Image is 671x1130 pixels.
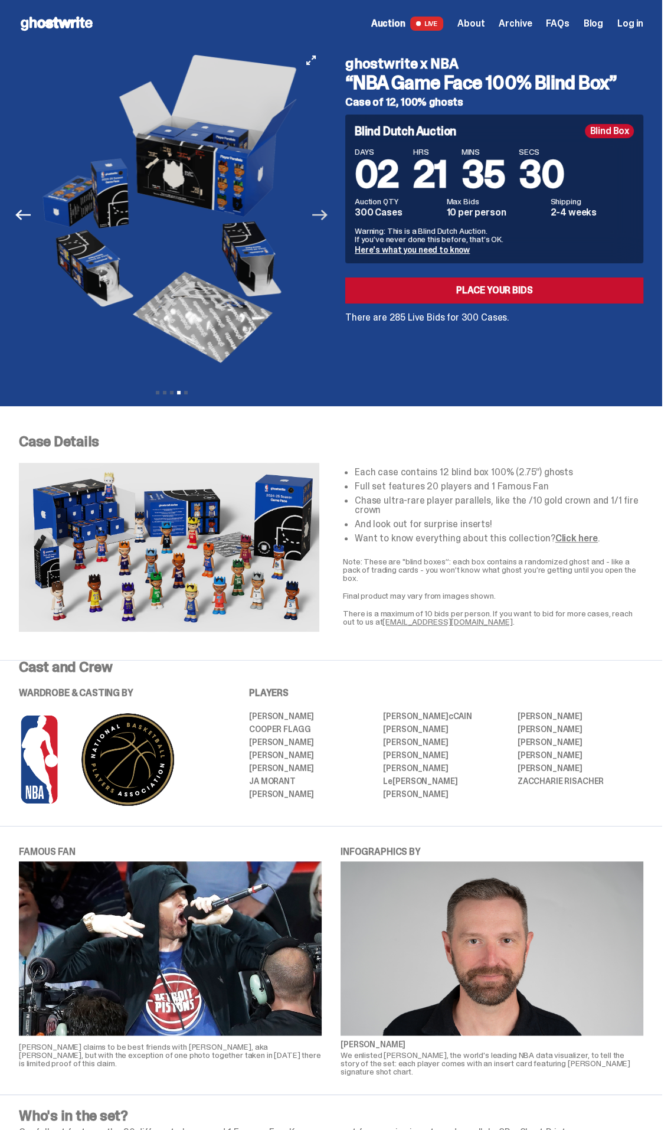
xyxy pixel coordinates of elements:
li: [PERSON_NAME] [383,790,509,798]
button: View slide 5 [184,391,188,394]
button: View slide 1 [156,391,159,394]
li: [PERSON_NAME] [518,751,643,759]
p: Final product may vary from images shown. [343,592,643,600]
span: SECS [519,148,564,156]
h4: ghostwrite x NBA [345,57,643,71]
p: Case Details [19,435,643,449]
a: [EMAIL_ADDRESS][DOMAIN_NAME] [382,616,512,627]
li: L [PERSON_NAME] [383,777,509,785]
span: 35 [461,150,505,199]
span: 21 [413,150,447,199]
li: [PERSON_NAME] CAIN [383,712,509,720]
span: DAYS [355,148,399,156]
p: Warning: This is a Blind Dutch Auction. If you’ve never done this before, that’s OK. [355,227,634,243]
h5: Case of 12, 100% ghosts [345,97,643,107]
li: [PERSON_NAME] [518,712,643,720]
img: NBA%20and%20PA%20logo%20for%20PDP-04.png [19,712,216,807]
li: Chase ultra-rare player parallels, like the /10 gold crown and 1/1 fire crown [355,496,643,515]
span: e [388,776,392,786]
a: FAQs [546,19,569,28]
a: Log in [617,19,643,28]
a: Auction LIVE [371,17,443,31]
img: eminem%20nba.jpg [19,861,322,1035]
p: [PERSON_NAME] claims to be best friends with [PERSON_NAME], aka [PERSON_NAME], but with the excep... [19,1043,322,1067]
span: 02 [355,150,399,199]
p: There are 285 Live Bids for 300 Cases. [345,313,643,322]
li: [PERSON_NAME] [383,725,509,733]
a: Place your Bids [345,277,643,303]
img: NBA-Hero-4.png [40,47,303,377]
li: [PERSON_NAME] [518,725,643,733]
dd: 10 per person [447,208,544,217]
p: Cast and Crew [19,660,643,674]
a: Here's what you need to know [355,244,470,255]
a: About [457,19,485,28]
button: View slide 3 [170,391,174,394]
a: Archive [499,19,532,28]
li: [PERSON_NAME] [249,764,375,772]
img: kirk%20nba.jpg [341,861,643,1035]
li: [PERSON_NAME] [518,764,643,772]
span: c [449,711,453,721]
span: MINS [461,148,505,156]
dt: Shipping [550,197,634,205]
p: Note: These are "blind boxes”: each box contains a randomized ghost and - like a pack of trading ... [343,557,643,582]
h4: Blind Dutch Auction [355,125,456,137]
dd: 2-4 weeks [550,208,634,217]
span: LIVE [410,17,444,31]
li: [PERSON_NAME] [249,738,375,746]
dt: Max Bids [447,197,544,205]
li: Full set features 20 players and 1 Famous Fan [355,482,643,491]
li: Each case contains 12 blind box 100% (2.75”) ghosts [355,468,643,477]
button: View slide 2 [163,391,166,394]
button: View slide 4 [177,391,181,394]
li: [PERSON_NAME] [249,712,375,720]
button: Previous [10,202,36,228]
li: [PERSON_NAME] [383,764,509,772]
li: [PERSON_NAME] [249,751,375,759]
span: HRS [413,148,447,156]
p: INFOGRAPHICS BY [341,847,643,857]
p: FAMOUS FAN [19,847,322,857]
li: Cooper Flagg [249,725,375,733]
li: Want to know everything about this collection? . [355,534,643,543]
dt: Auction QTY [355,197,440,205]
button: View full-screen [304,53,318,67]
span: 30 [519,150,564,199]
a: Click here [555,532,598,544]
li: JA MORANT [249,777,375,785]
p: There is a maximum of 10 bids per person. If you want to bid for more cases, reach out to us at . [343,609,643,626]
li: [PERSON_NAME] [518,738,643,746]
li: ZACCHARIE RISACHER [518,777,643,785]
button: Next [307,202,333,228]
p: [PERSON_NAME] [341,1040,643,1049]
a: Blog [584,19,603,28]
h3: “NBA Game Face 100% Blind Box” [345,73,643,92]
li: [PERSON_NAME] [383,751,509,759]
li: [PERSON_NAME] [249,790,375,798]
h4: Who's in the set? [19,1109,643,1123]
div: Blind Box [585,124,634,138]
li: And look out for surprise inserts! [355,520,643,529]
p: PLAYERS [249,688,643,698]
span: Auction [371,19,405,28]
li: [PERSON_NAME] [383,738,509,746]
p: WARDROBE & CASTING BY [19,688,216,698]
dd: 300 Cases [355,208,440,217]
p: We enlisted [PERSON_NAME], the world's leading NBA data visualizer, to tell the story of the set:... [341,1051,643,1076]
img: NBA-Case-Details.png [19,463,319,632]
